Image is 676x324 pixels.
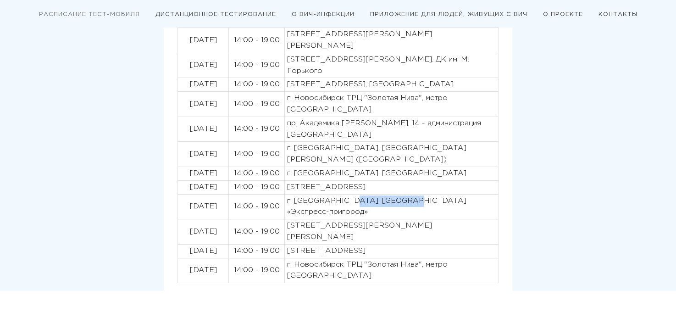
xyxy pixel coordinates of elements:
[231,265,282,276] p: 14:00 - 19:00
[287,143,496,166] p: г. [GEOGRAPHIC_DATA], [GEOGRAPHIC_DATA][PERSON_NAME] ([GEOGRAPHIC_DATA])
[543,12,583,17] a: О ПРОЕКТЕ
[231,35,282,46] p: 14:00 - 19:00
[39,12,140,17] a: РАСПИСАНИЕ ТЕСТ-МОБИЛЯ
[180,226,226,238] p: [DATE]
[231,123,282,135] p: 14:00 - 19:00
[287,220,496,243] p: [STREET_ADDRESS][PERSON_NAME][PERSON_NAME]
[287,196,496,218] p: г. [GEOGRAPHIC_DATA], [GEOGRAPHIC_DATA] «Экспресс-пригород»
[287,54,496,77] p: [STREET_ADDRESS][PERSON_NAME]. ДК им. М. Горького
[155,12,276,17] a: ДИСТАНЦИОННОЕ ТЕСТИРОВАНИЕ
[287,29,496,52] p: [STREET_ADDRESS][PERSON_NAME][PERSON_NAME]
[180,35,226,46] p: [DATE]
[231,182,282,193] p: 14:00 - 19:00
[231,246,282,257] p: 14:00 - 19:00
[287,79,496,90] p: [STREET_ADDRESS], [GEOGRAPHIC_DATA]
[180,60,226,71] p: [DATE]
[180,79,226,90] p: [DATE]
[231,168,282,179] p: 14:00 - 19:00
[287,118,496,141] p: пр. Академика [PERSON_NAME], 14 - администрация [GEOGRAPHIC_DATA]
[287,168,496,179] p: г. [GEOGRAPHIC_DATA], [GEOGRAPHIC_DATA]
[231,99,282,110] p: 14:00 - 19:00
[180,246,226,257] p: [DATE]
[287,182,496,193] p: [STREET_ADDRESS]
[292,12,355,17] a: О ВИЧ-ИНФЕКЦИИ
[180,201,226,212] p: [DATE]
[180,182,226,193] p: [DATE]
[231,149,282,160] p: 14:00 - 19:00
[231,226,282,238] p: 14:00 - 19:00
[370,12,527,17] a: ПРИЛОЖЕНИЕ ДЛЯ ЛЮДЕЙ, ЖИВУЩИХ С ВИЧ
[287,93,496,116] p: г. Новосибирск ТРЦ "Золотая Нива", метро [GEOGRAPHIC_DATA]
[180,265,226,276] p: [DATE]
[598,12,637,17] a: КОНТАКТЫ
[180,99,226,110] p: [DATE]
[287,259,496,282] p: г. Новосибирск ТРЦ "Золотая Нива", метро [GEOGRAPHIC_DATA]
[231,79,282,90] p: 14:00 - 19:00
[287,246,496,257] p: [STREET_ADDRESS]
[231,201,282,212] p: 14:00 - 19:00
[180,168,226,179] p: [DATE]
[180,149,226,160] p: [DATE]
[180,123,226,135] p: [DATE]
[231,60,282,71] p: 14:00 - 19:00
